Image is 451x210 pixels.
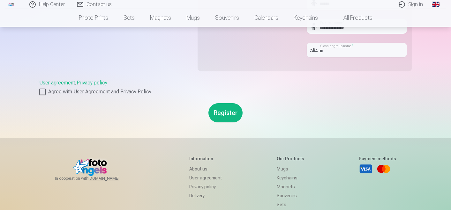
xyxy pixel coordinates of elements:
[326,9,380,27] a: All products
[116,9,142,27] a: Sets
[189,156,222,162] h5: Information
[277,200,304,209] a: Sets
[39,79,412,96] div: ,
[71,9,116,27] a: Photo prints
[207,9,247,27] a: Souvenirs
[247,9,286,27] a: Calendars
[208,103,243,122] button: Register
[189,173,222,182] a: User agreement
[88,176,135,181] a: [DOMAIN_NAME]
[142,9,179,27] a: Magnets
[8,3,15,6] img: /fa1
[189,191,222,200] a: Delivery
[77,80,107,86] a: Privacy policy
[189,182,222,191] a: Privacy policy
[277,191,304,200] a: Souvenirs
[277,182,304,191] a: Magnets
[359,162,373,176] a: Visa
[377,162,391,176] a: Mastercard
[277,173,304,182] a: Keychains
[55,176,135,181] span: In cooperation with
[39,88,412,96] label: Agree with User Agreement and Privacy Policy
[179,9,207,27] a: Mugs
[189,164,222,173] a: About us
[39,80,75,86] a: User agreement
[277,156,304,162] h5: Our products
[277,164,304,173] a: Mugs
[359,156,396,162] h5: Payment methods
[286,9,326,27] a: Keychains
